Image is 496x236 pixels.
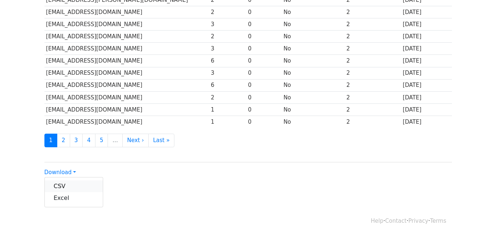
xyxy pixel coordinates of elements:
td: [EMAIL_ADDRESS][DOMAIN_NAME] [44,79,209,91]
td: 6 [209,55,246,67]
td: 2 [345,18,401,31]
td: No [282,67,344,79]
td: 2 [345,79,401,91]
td: 0 [246,67,282,79]
a: CSV [45,180,103,192]
td: No [282,6,344,18]
td: 2 [345,67,401,79]
td: 2 [345,43,401,55]
td: 2 [209,31,246,43]
td: [DATE] [401,103,452,116]
td: 2 [345,55,401,67]
td: [EMAIL_ADDRESS][DOMAIN_NAME] [44,91,209,103]
td: [DATE] [401,67,452,79]
td: No [282,116,344,128]
td: 3 [209,67,246,79]
td: No [282,91,344,103]
td: 3 [209,18,246,31]
td: 3 [209,43,246,55]
td: 2 [345,103,401,116]
td: [EMAIL_ADDRESS][DOMAIN_NAME] [44,43,209,55]
td: 2 [345,31,401,43]
td: [EMAIL_ADDRESS][DOMAIN_NAME] [44,18,209,31]
td: No [282,55,344,67]
td: [EMAIL_ADDRESS][DOMAIN_NAME] [44,116,209,128]
a: Excel [45,192,103,204]
td: 0 [246,116,282,128]
td: [EMAIL_ADDRESS][DOMAIN_NAME] [44,67,209,79]
td: [EMAIL_ADDRESS][DOMAIN_NAME] [44,103,209,116]
td: 1 [209,103,246,116]
td: 0 [246,91,282,103]
td: [EMAIL_ADDRESS][DOMAIN_NAME] [44,31,209,43]
td: [DATE] [401,91,452,103]
td: 0 [246,31,282,43]
a: Help [371,218,383,224]
a: Last » [148,134,174,147]
td: 6 [209,79,246,91]
a: 5 [95,134,108,147]
td: [DATE] [401,18,452,31]
td: 0 [246,6,282,18]
td: 2 [209,91,246,103]
td: [DATE] [401,55,452,67]
td: No [282,103,344,116]
td: [EMAIL_ADDRESS][DOMAIN_NAME] [44,6,209,18]
td: [DATE] [401,6,452,18]
td: No [282,31,344,43]
td: No [282,43,344,55]
td: [EMAIL_ADDRESS][DOMAIN_NAME] [44,55,209,67]
a: Next › [122,134,149,147]
td: 0 [246,79,282,91]
td: 2 [345,6,401,18]
a: Privacy [408,218,428,224]
a: 3 [70,134,83,147]
td: [DATE] [401,43,452,55]
td: [DATE] [401,116,452,128]
td: 2 [345,116,401,128]
td: 0 [246,103,282,116]
a: 4 [82,134,95,147]
a: Contact [385,218,406,224]
td: 0 [246,55,282,67]
td: No [282,79,344,91]
a: Terms [430,218,446,224]
td: [DATE] [401,79,452,91]
iframe: Chat Widget [459,201,496,236]
td: No [282,18,344,31]
td: [DATE] [401,31,452,43]
td: 2 [345,91,401,103]
a: 1 [44,134,58,147]
td: 1 [209,116,246,128]
a: 2 [57,134,70,147]
td: 0 [246,18,282,31]
td: 0 [246,43,282,55]
a: Download [44,169,76,176]
td: 2 [209,6,246,18]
